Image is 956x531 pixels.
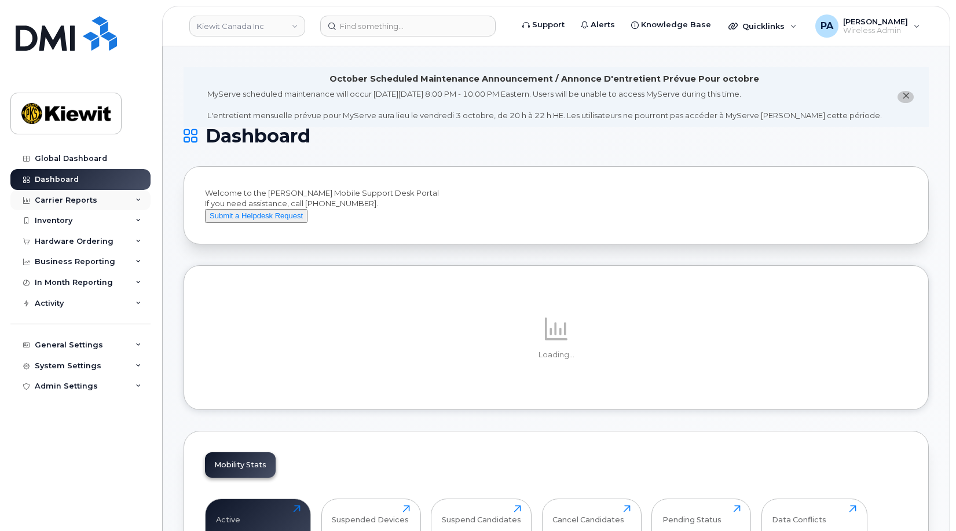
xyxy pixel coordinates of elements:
div: Active [216,505,240,524]
div: Pending Status [662,505,721,524]
p: Loading... [205,350,907,360]
a: Submit a Helpdesk Request [205,211,307,220]
button: close notification [898,91,914,103]
div: October Scheduled Maintenance Announcement / Annonce D'entretient Prévue Pour octobre [329,73,759,85]
div: MyServe scheduled maintenance will occur [DATE][DATE] 8:00 PM - 10:00 PM Eastern. Users will be u... [207,89,882,121]
div: Suspended Devices [332,505,409,524]
div: Welcome to the [PERSON_NAME] Mobile Support Desk Portal If you need assistance, call [PHONE_NUMBER]. [205,188,907,224]
div: Cancel Candidates [552,505,624,524]
div: Suspend Candidates [442,505,521,524]
iframe: Messenger Launcher [906,481,947,522]
div: Data Conflicts [772,505,826,524]
span: Dashboard [206,127,310,145]
button: Submit a Helpdesk Request [205,209,307,224]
